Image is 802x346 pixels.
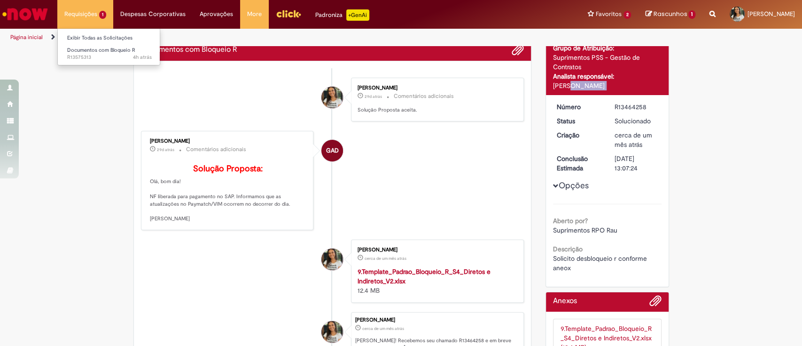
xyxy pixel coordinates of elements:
small: Comentários adicionais [394,92,454,100]
dt: Status [550,116,607,126]
img: ServiceNow [1,5,49,24]
div: [PERSON_NAME] [150,138,306,144]
div: [PERSON_NAME] [355,317,519,323]
button: Adicionar anexos [512,44,524,56]
div: Tayna Dos Santos Costa [321,87,343,108]
span: [PERSON_NAME] [747,10,795,18]
div: Solucionado [615,116,658,126]
div: Analista responsável: [553,72,662,81]
ul: Trilhas de página [7,29,528,46]
dt: Criação [550,130,607,140]
div: Padroniza [315,9,369,21]
div: [PERSON_NAME] [553,81,662,90]
a: Aberto R13575313 : Documentos com Bloqueio R [58,45,161,63]
div: 12.4 MB [358,267,514,295]
b: Aberto por? [553,217,588,225]
dt: Número [550,102,607,112]
div: Suprimentos PSS - Gestão de Contratos [553,53,662,72]
span: R13575313 [67,54,152,61]
span: More [247,9,262,19]
a: Página inicial [10,33,43,41]
span: Favoritos [596,9,622,19]
time: 29/08/2025 22:22:18 [362,326,404,331]
span: 4h atrás [133,54,152,61]
a: 9.Template_Padrao_Bloqueio_R_S4_Diretos e Indiretos_V2.xlsx [358,267,491,285]
span: GAD [326,139,339,162]
span: Suprimentos RPO Rau [553,226,617,234]
dt: Conclusão Estimada [550,154,607,173]
span: Aprovações [200,9,233,19]
b: Descrição [553,245,583,253]
span: Despesas Corporativas [120,9,186,19]
p: Olá, bom dia! NF liberada para pagamento no SAP. Informamos que as atualizações no Paymatch/VIM o... [150,164,306,223]
small: Comentários adicionais [186,145,246,153]
span: 2 [623,11,631,19]
div: Tayna Dos Santos Costa [321,321,343,343]
a: Exibir Todas as Solicitações [58,33,161,43]
span: 1 [99,11,106,19]
span: 1 [688,10,695,19]
time: 01/09/2025 09:55:06 [365,94,382,99]
img: click_logo_yellow_360x200.png [276,7,301,21]
div: Grupo de Atribuição: [553,43,662,53]
span: 29d atrás [365,94,382,99]
span: cerca de um mês atrás [615,131,652,149]
p: Solução Proposta aceita. [358,106,514,114]
div: [PERSON_NAME] [358,85,514,91]
span: cerca de um mês atrás [362,326,404,331]
h2: Documentos com Bloqueio R Histórico de tíquete [141,46,237,54]
a: Rascunhos [645,10,695,19]
time: 29/09/2025 09:28:20 [133,54,152,61]
ul: Requisições [57,28,160,65]
div: [DATE] 13:07:24 [615,154,658,173]
time: 01/09/2025 09:47:42 [157,147,174,153]
div: [PERSON_NAME] [358,247,514,253]
div: Gabriela Alves De Souza [321,140,343,161]
time: 29/08/2025 22:22:18 [615,131,652,149]
button: Adicionar anexos [649,295,662,312]
div: R13464258 [615,102,658,112]
time: 29/08/2025 22:10:00 [365,256,406,261]
span: Solicito desbloqueio r conforme aneox [553,254,649,272]
div: Tayna Dos Santos Costa [321,249,343,270]
span: Rascunhos [653,9,687,18]
p: +GenAi [346,9,369,21]
div: 29/08/2025 22:22:18 [615,130,658,149]
span: cerca de um mês atrás [365,256,406,261]
span: Documentos com Bloqueio R [67,47,135,54]
span: Requisições [64,9,97,19]
b: Solução Proposta: [193,163,263,174]
span: 29d atrás [157,147,174,153]
h2: Anexos [553,297,577,306]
